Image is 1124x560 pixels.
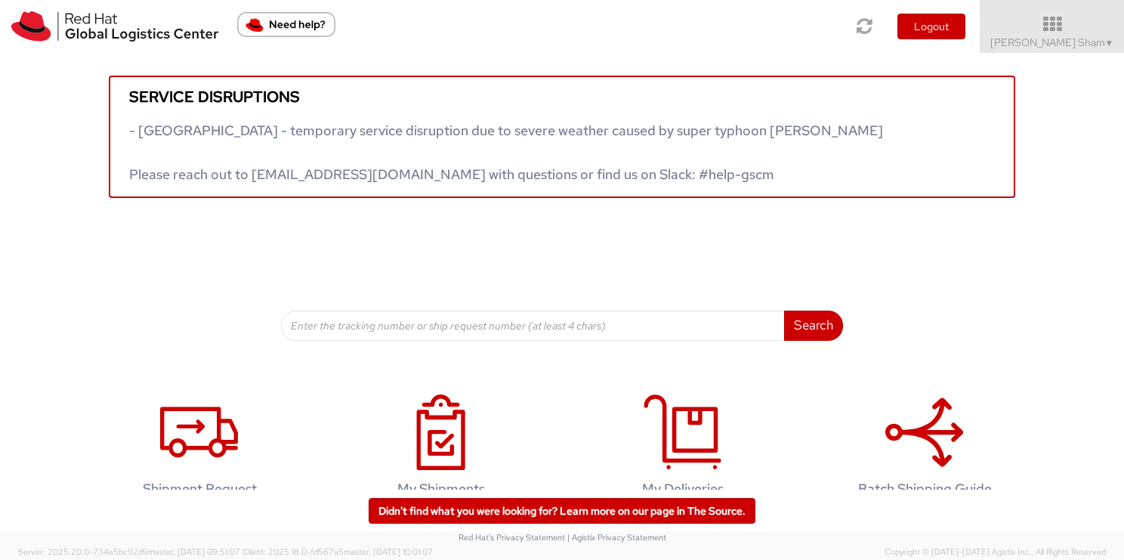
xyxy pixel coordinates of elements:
a: Shipment Request [86,379,313,520]
span: Server: 2025.20.0-734e5bc92d9 [18,546,240,557]
a: My Shipments [328,379,554,520]
a: My Deliveries [570,379,796,520]
span: [PERSON_NAME] Sham [990,36,1114,49]
a: Service disruptions - [GEOGRAPHIC_DATA] - temporary service disruption due to severe weather caus... [109,76,1015,198]
span: Client: 2025.18.0-fd567a5 [242,546,433,557]
a: Red Hat's Privacy Statement [459,532,565,543]
h4: My Deliveries [585,481,780,497]
a: Didn't find what you were looking for? Learn more on our page in The Source. [369,498,755,524]
span: Copyright © [DATE]-[DATE] Agistix Inc., All Rights Reserved [885,546,1106,558]
h4: Batch Shipping Guide [827,481,1022,497]
img: rh-logistics-00dfa346123c4ec078e1.svg [11,11,218,42]
h5: Service disruptions [129,88,995,105]
span: ▼ [1105,37,1114,49]
span: master, [DATE] 10:01:07 [344,546,433,557]
button: Logout [897,14,965,39]
span: master, [DATE] 09:51:07 [148,546,240,557]
button: Search [784,311,843,341]
button: Need help? [237,12,335,37]
a: Batch Shipping Guide [811,379,1038,520]
h4: Shipment Request [102,481,297,497]
input: Enter the tracking number or ship request number (at least 4 chars) [281,311,785,341]
a: | Agistix Privacy Statement [567,532,666,543]
span: - [GEOGRAPHIC_DATA] - temporary service disruption due to severe weather caused by super typhoon ... [129,122,883,183]
h4: My Shipments [344,481,539,497]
